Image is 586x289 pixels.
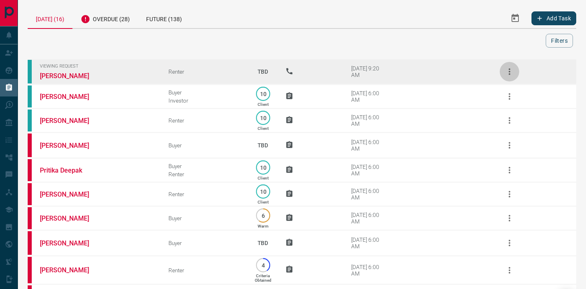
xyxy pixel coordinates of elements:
[40,142,101,149] a: [PERSON_NAME]
[351,212,386,225] div: [DATE] 6:00 AM
[40,190,101,198] a: [PERSON_NAME]
[168,171,241,177] div: Renter
[258,200,269,204] p: Client
[28,207,32,229] div: property.ca
[28,183,32,205] div: property.ca
[168,215,241,221] div: Buyer
[168,97,241,104] div: Investor
[168,89,241,96] div: Buyer
[28,109,32,131] div: condos.ca
[72,8,138,28] div: Overdue (28)
[40,215,101,222] a: [PERSON_NAME]
[253,232,273,254] p: TBD
[258,176,269,180] p: Client
[28,85,32,107] div: condos.ca
[40,166,101,174] a: Pritika Deepak
[505,9,525,28] button: Select Date Range
[138,8,190,28] div: Future (138)
[168,163,241,169] div: Buyer
[168,142,241,149] div: Buyer
[351,264,386,277] div: [DATE] 6:00 AM
[40,63,156,69] span: Viewing Request
[258,102,269,107] p: Client
[258,224,269,228] p: Warm
[253,61,273,83] p: TBD
[546,34,573,48] button: Filters
[260,115,266,121] p: 10
[40,93,101,101] a: [PERSON_NAME]
[351,188,386,201] div: [DATE] 6:00 AM
[168,267,241,274] div: Renter
[260,212,266,219] p: 6
[40,239,101,247] a: [PERSON_NAME]
[351,65,386,78] div: [DATE] 9:20 AM
[260,262,266,268] p: 4
[351,139,386,152] div: [DATE] 6:00 AM
[260,91,266,97] p: 10
[168,240,241,246] div: Buyer
[28,134,32,157] div: property.ca
[351,236,386,250] div: [DATE] 6:00 AM
[28,159,32,181] div: property.ca
[40,117,101,125] a: [PERSON_NAME]
[351,164,386,177] div: [DATE] 6:00 AM
[28,8,72,29] div: [DATE] (16)
[28,257,32,283] div: property.ca
[40,72,101,80] a: [PERSON_NAME]
[260,188,266,195] p: 10
[253,134,273,156] p: TBD
[351,114,386,127] div: [DATE] 6:00 AM
[258,126,269,131] p: Client
[260,164,266,171] p: 10
[255,274,271,282] p: Criteria Obtained
[28,231,32,255] div: property.ca
[168,191,241,197] div: Renter
[28,60,32,83] div: condos.ca
[168,117,241,124] div: Renter
[531,11,576,25] button: Add Task
[351,90,386,103] div: [DATE] 6:00 AM
[40,266,101,274] a: [PERSON_NAME]
[168,68,241,75] div: Renter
